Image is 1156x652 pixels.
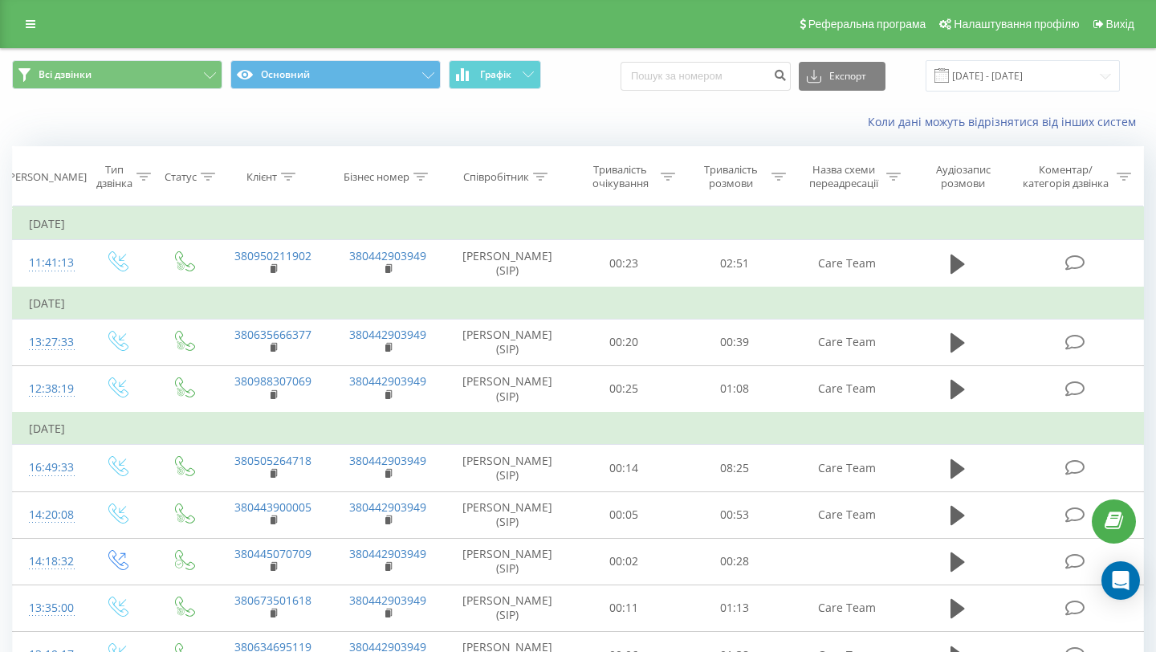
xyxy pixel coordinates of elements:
[569,585,680,631] td: 00:11
[349,248,426,263] a: 380442903949
[790,491,905,538] td: Care Team
[234,453,311,468] a: 380505264718
[29,546,67,577] div: 14:18:32
[6,170,87,184] div: [PERSON_NAME]
[29,373,67,405] div: 12:38:19
[569,365,680,413] td: 00:25
[230,60,441,89] button: Основний
[165,170,197,184] div: Статус
[449,60,541,89] button: Графік
[29,593,67,624] div: 13:35:00
[799,62,885,91] button: Експорт
[349,593,426,608] a: 380442903949
[29,247,67,279] div: 11:41:13
[954,18,1079,31] span: Налаштування профілю
[679,240,790,287] td: 02:51
[679,491,790,538] td: 00:53
[584,163,657,190] div: Тривалість очікування
[13,208,1144,240] td: [DATE]
[679,445,790,491] td: 08:25
[29,327,67,358] div: 13:27:33
[679,365,790,413] td: 01:08
[39,68,92,81] span: Всі дзвінки
[463,170,529,184] div: Співробітник
[569,240,680,287] td: 00:23
[13,413,1144,445] td: [DATE]
[234,327,311,342] a: 380635666377
[29,452,67,483] div: 16:49:33
[790,240,905,287] td: Care Team
[12,60,222,89] button: Всі дзвінки
[446,319,569,365] td: [PERSON_NAME] (SIP)
[446,240,569,287] td: [PERSON_NAME] (SIP)
[679,585,790,631] td: 01:13
[96,163,132,190] div: Тип дзвінка
[790,585,905,631] td: Care Team
[480,69,511,80] span: Графік
[29,499,67,531] div: 14:20:08
[808,18,926,31] span: Реферальна програма
[446,538,569,585] td: [PERSON_NAME] (SIP)
[234,546,311,561] a: 380445070709
[621,62,791,91] input: Пошук за номером
[790,445,905,491] td: Care Team
[349,453,426,468] a: 380442903949
[349,499,426,515] a: 380442903949
[1106,18,1134,31] span: Вихід
[569,538,680,585] td: 00:02
[234,593,311,608] a: 380673501618
[1101,561,1140,600] div: Open Intercom Messenger
[868,114,1144,129] a: Коли дані можуть відрізнятися вiд інших систем
[679,538,790,585] td: 00:28
[679,319,790,365] td: 00:39
[1019,163,1113,190] div: Коментар/категорія дзвінка
[919,163,1007,190] div: Аудіозапис розмови
[446,365,569,413] td: [PERSON_NAME] (SIP)
[446,491,569,538] td: [PERSON_NAME] (SIP)
[446,585,569,631] td: [PERSON_NAME] (SIP)
[349,373,426,389] a: 380442903949
[344,170,409,184] div: Бізнес номер
[569,445,680,491] td: 00:14
[246,170,277,184] div: Клієнт
[349,546,426,561] a: 380442903949
[234,499,311,515] a: 380443900005
[569,491,680,538] td: 00:05
[569,319,680,365] td: 00:20
[790,319,905,365] td: Care Team
[804,163,882,190] div: Назва схеми переадресації
[790,365,905,413] td: Care Team
[234,373,311,389] a: 380988307069
[446,445,569,491] td: [PERSON_NAME] (SIP)
[234,248,311,263] a: 380950211902
[349,327,426,342] a: 380442903949
[13,287,1144,320] td: [DATE]
[694,163,767,190] div: Тривалість розмови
